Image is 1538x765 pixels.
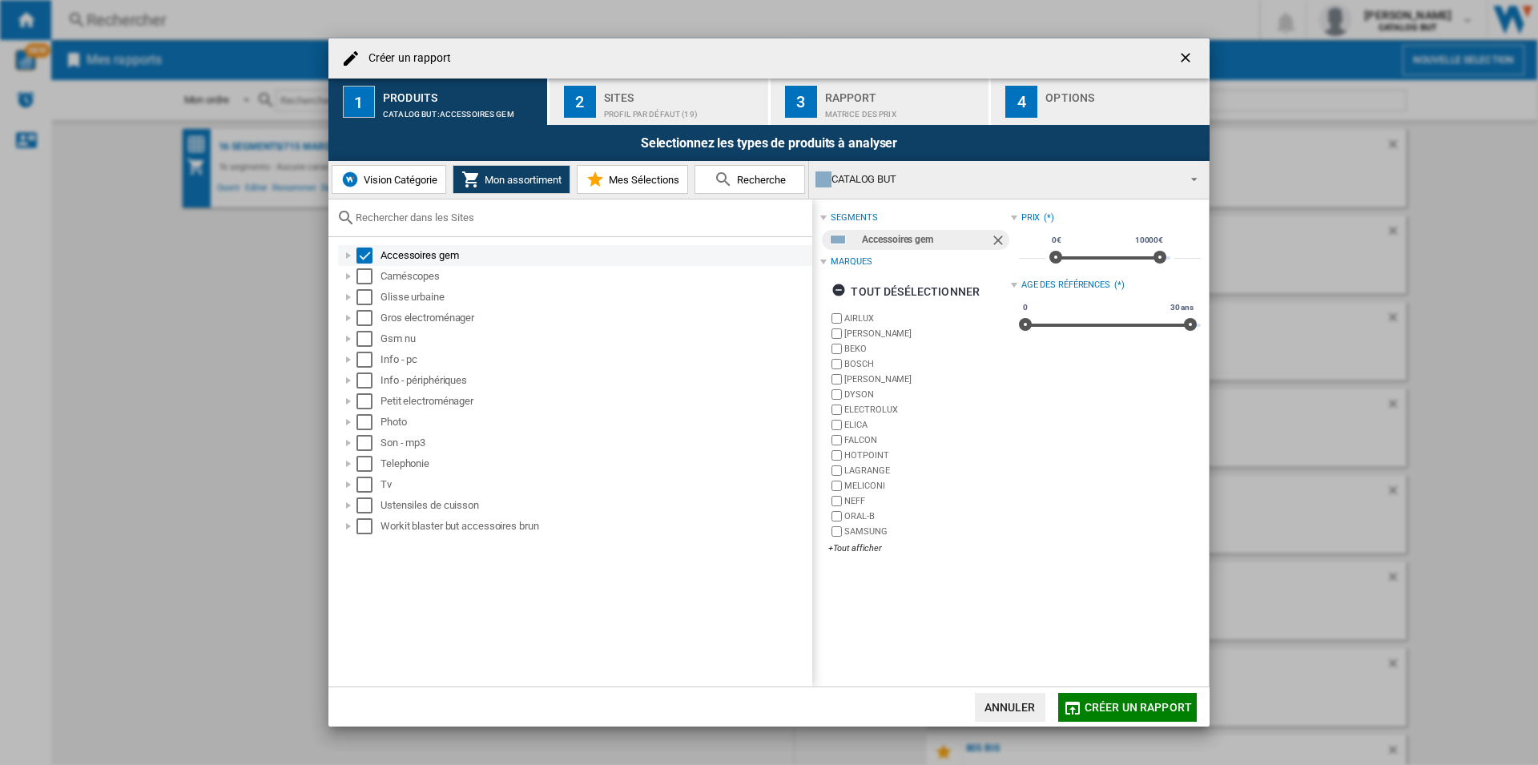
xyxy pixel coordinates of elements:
md-checkbox: Select [356,289,380,305]
div: Rapport [825,85,983,102]
span: 30 ans [1168,301,1196,314]
label: [PERSON_NAME] [844,373,1010,385]
span: Mes Sélections [605,174,679,186]
div: Glisse urbaine [380,289,810,305]
div: Options [1045,85,1203,102]
div: +Tout afficher [828,542,1010,554]
div: Tv [380,477,810,493]
input: brand.name [831,450,842,461]
div: Son - mp3 [380,435,810,451]
md-checkbox: Select [356,456,380,472]
div: Profil par défaut (19) [604,102,762,119]
input: brand.name [831,465,842,476]
div: Gros electroménager [380,310,810,326]
label: AIRLUX [844,312,1010,324]
label: ORAL-B [844,510,1010,522]
input: brand.name [831,405,842,415]
input: brand.name [831,496,842,506]
ng-md-icon: Retirer [990,232,1009,252]
input: brand.name [831,374,842,385]
div: segments [831,211,877,224]
div: CATALOG BUT:Accessoires gem [383,102,541,119]
div: 3 [785,86,817,118]
input: brand.name [831,328,842,339]
button: getI18NText('BUTTONS.CLOSE_DIALOG') [1171,42,1203,74]
md-checkbox: Select [356,497,380,513]
div: Petit electroménager [380,393,810,409]
button: tout désélectionner [827,277,984,306]
button: Mon assortiment [453,165,570,194]
span: Recherche [733,174,786,186]
div: Accessoires gem [862,230,989,250]
button: Créer un rapport [1058,693,1197,722]
label: DYSON [844,389,1010,401]
div: Telephonie [380,456,810,472]
div: Caméscopes [380,268,810,284]
md-checkbox: Select [356,310,380,326]
md-checkbox: Select [356,352,380,368]
label: LAGRANGE [844,465,1010,477]
button: 2 Sites Profil par défaut (19) [550,79,770,125]
button: Vision Catégorie [332,165,446,194]
div: Gsm nu [380,331,810,347]
md-checkbox: Select [356,372,380,389]
div: Matrice des prix [825,102,983,119]
ng-md-icon: getI18NText('BUTTONS.CLOSE_DIALOG') [1178,50,1197,69]
div: CATALOG BUT [815,168,1177,191]
md-checkbox: Select [356,331,380,347]
label: SAMSUNG [844,525,1010,538]
img: wiser-icon-blue.png [340,170,360,189]
button: Recherche [695,165,805,194]
div: Selectionnez les types de produits à analyser [328,125,1210,161]
span: Créer un rapport [1085,701,1192,714]
label: FALCON [844,434,1010,446]
input: Rechercher dans les Sites [356,211,804,223]
div: Ustensiles de cuisson [380,497,810,513]
button: Annuler [975,693,1045,722]
div: Produits [383,85,541,102]
span: Vision Catégorie [360,174,437,186]
label: ELECTROLUX [844,404,1010,416]
span: 10000€ [1133,234,1166,247]
div: tout désélectionner [831,277,980,306]
div: Workit blaster but accessoires brun [380,518,810,534]
div: Prix [1021,211,1041,224]
md-checkbox: Select [356,268,380,284]
label: NEFF [844,495,1010,507]
div: 2 [564,86,596,118]
input: brand.name [831,344,842,354]
input: brand.name [831,526,842,537]
md-checkbox: Select [356,248,380,264]
label: BOSCH [844,358,1010,370]
span: 0 [1021,301,1030,314]
div: Info - pc [380,352,810,368]
md-checkbox: Select [356,414,380,430]
h4: Créer un rapport [360,50,452,66]
div: Photo [380,414,810,430]
md-checkbox: Select [356,435,380,451]
span: 0€ [1049,234,1064,247]
label: [PERSON_NAME] [844,328,1010,340]
div: Age des références [1021,279,1110,292]
div: Marques [831,256,872,268]
div: Sites [604,85,762,102]
label: ELICA [844,419,1010,431]
button: 1 Produits CATALOG BUT:Accessoires gem [328,79,549,125]
input: brand.name [831,435,842,445]
input: brand.name [831,389,842,400]
input: brand.name [831,481,842,491]
div: Info - périphériques [380,372,810,389]
input: brand.name [831,359,842,369]
md-checkbox: Select [356,393,380,409]
label: MELICONI [844,480,1010,492]
button: 3 Rapport Matrice des prix [771,79,991,125]
input: brand.name [831,511,842,521]
label: HOTPOINT [844,449,1010,461]
label: BEKO [844,343,1010,355]
div: 1 [343,86,375,118]
span: Mon assortiment [481,174,562,186]
button: 4 Options [991,79,1210,125]
md-checkbox: Select [356,518,380,534]
div: 4 [1005,86,1037,118]
div: Accessoires gem [380,248,810,264]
